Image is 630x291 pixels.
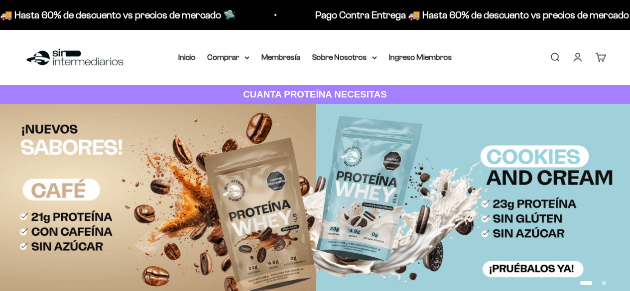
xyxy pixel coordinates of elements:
[178,53,196,61] a: Inicio
[243,89,387,99] strong: CUANTA PROTEÍNA NECESITAS
[208,51,250,64] summary: Comprar
[261,53,300,61] a: Membresía
[312,51,377,64] summary: Sobre Nosotros
[389,53,452,61] a: Ingreso Miembros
